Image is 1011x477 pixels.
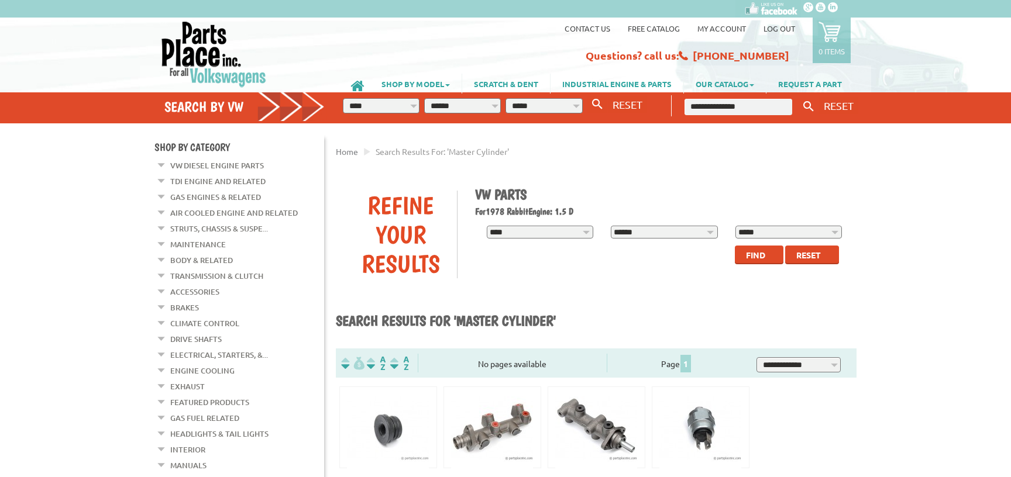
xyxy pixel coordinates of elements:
[587,96,607,113] button: Search By VW...
[336,146,358,157] a: Home
[785,246,839,264] button: Reset
[170,426,269,441] a: Headlights & Tail Lights
[170,237,226,252] a: Maintenance
[170,300,199,315] a: Brakes
[418,358,607,370] div: No pages available
[819,97,858,114] button: RESET
[170,253,233,268] a: Body & Related
[607,354,746,372] div: Page
[341,357,364,370] img: filterpricelow.svg
[746,250,765,260] span: Find
[336,312,857,331] h1: Search results for 'master cylinder'
[388,357,411,370] img: Sort by Sales Rank
[170,347,268,362] a: Electrical, Starters, &...
[170,458,207,473] a: Manuals
[735,246,783,264] button: Find
[170,189,261,205] a: Gas Engines & Related
[528,206,573,217] span: Engine: 1.5 D
[764,23,795,33] a: Log out
[462,74,550,94] a: SCRATCH & DENT
[376,146,509,157] span: Search results for: 'master cylinder'
[170,205,298,220] a: Air Cooled Engine and Related
[170,331,222,347] a: Drive Shafts
[475,186,848,203] h1: VW Parts
[824,99,854,112] span: RESET
[170,316,239,331] a: Climate Control
[628,23,680,33] a: Free Catalog
[170,268,263,284] a: Transmission & Clutch
[170,284,219,299] a: Accessories
[170,379,205,394] a: Exhaust
[475,206,486,217] span: For
[819,46,845,56] p: 0 items
[154,141,324,153] h4: Shop By Category
[613,98,642,110] span: RESET
[475,206,848,217] h2: 1978 Rabbit
[345,191,457,278] div: Refine Your Results
[608,96,647,113] button: RESET
[164,98,325,115] h4: Search by VW
[170,395,249,410] a: Featured Products
[813,18,851,63] a: 0 items
[170,158,264,173] a: VW Diesel Engine Parts
[565,23,610,33] a: Contact us
[800,97,817,116] button: Keyword Search
[160,20,267,88] img: Parts Place Inc!
[364,357,388,370] img: Sort by Headline
[170,221,268,236] a: Struts, Chassis & Suspe...
[170,442,205,457] a: Interior
[766,74,854,94] a: REQUEST A PART
[684,74,766,94] a: OUR CATALOG
[170,363,235,378] a: Engine Cooling
[170,410,239,426] a: Gas Fuel Related
[697,23,746,33] a: My Account
[796,250,821,260] span: Reset
[680,355,691,372] span: 1
[170,174,266,189] a: TDI Engine and Related
[551,74,683,94] a: INDUSTRIAL ENGINE & PARTS
[370,74,462,94] a: SHOP BY MODEL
